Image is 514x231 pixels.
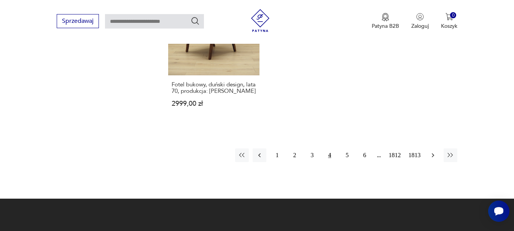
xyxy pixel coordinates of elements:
button: 2 [288,148,301,162]
button: 3 [305,148,319,162]
button: 0Koszyk [441,13,457,30]
div: 0 [450,12,457,19]
p: Patyna B2B [372,22,399,30]
button: 1812 [387,148,403,162]
h3: Fotel bukowy, duński design, lata 70, produkcja: [PERSON_NAME] [172,81,256,94]
button: Szukaj [191,16,200,25]
button: Patyna B2B [372,13,399,30]
button: 5 [340,148,354,162]
button: 4 [323,148,336,162]
a: Ikona medaluPatyna B2B [372,13,399,30]
img: Ikonka użytkownika [416,13,424,21]
a: Sprzedawaj [57,19,99,24]
p: Koszyk [441,22,457,30]
button: 1 [270,148,284,162]
button: 6 [358,148,371,162]
p: Zaloguj [411,22,429,30]
button: 1813 [406,148,422,162]
button: Sprzedawaj [57,14,99,28]
img: Ikona medalu [382,13,389,21]
button: Zaloguj [411,13,429,30]
p: 2999,00 zł [172,100,256,107]
img: Ikona koszyka [446,13,453,21]
img: Patyna - sklep z meblami i dekoracjami vintage [249,9,272,32]
iframe: Smartsupp widget button [488,201,509,222]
